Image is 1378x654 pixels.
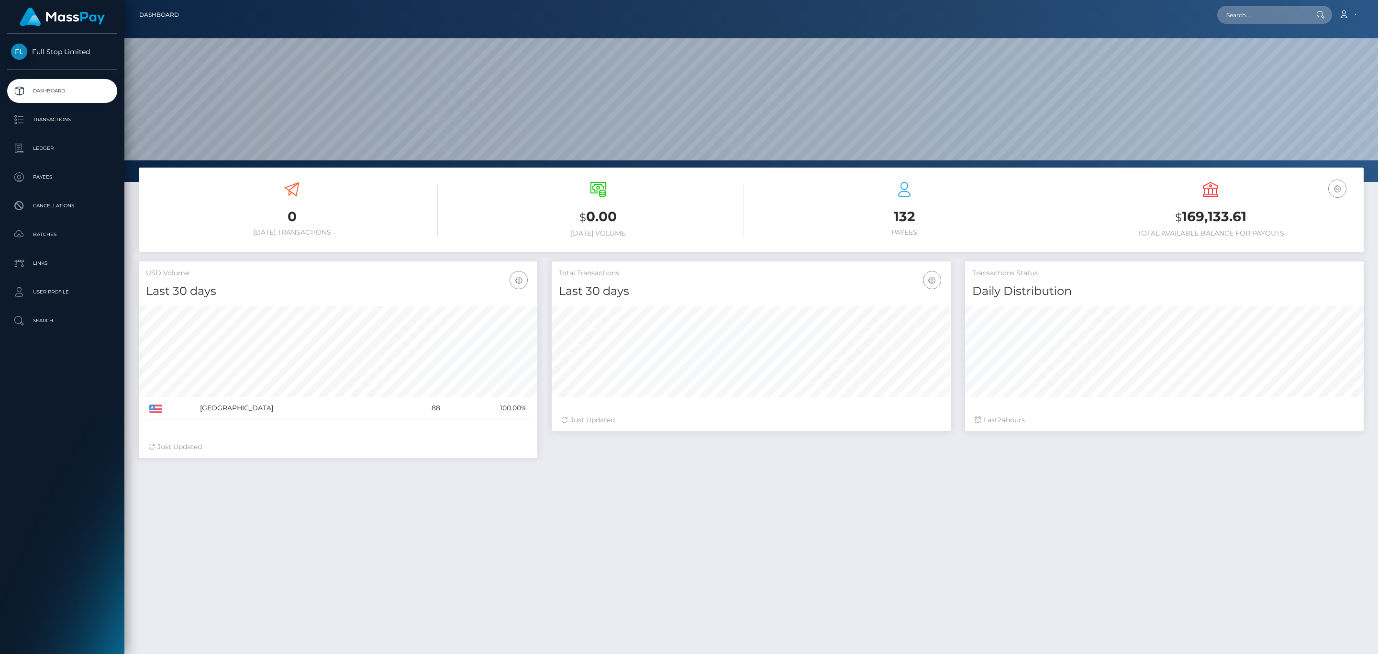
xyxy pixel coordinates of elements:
p: Transactions [11,113,113,127]
div: Last hours [975,415,1354,425]
a: Dashboard [7,79,117,103]
a: Dashboard [139,5,179,25]
h6: [DATE] Transactions [146,228,438,237]
p: Search [11,314,113,328]
h3: 0 [146,207,438,226]
td: 88 [404,397,444,419]
h6: Payees [758,228,1050,237]
p: Cancellations [11,199,113,213]
td: [GEOGRAPHIC_DATA] [197,397,404,419]
div: Just Updated [561,415,941,425]
h3: 169,133.61 [1065,207,1356,227]
input: Search... [1217,6,1307,24]
a: Cancellations [7,194,117,218]
p: User Profile [11,285,113,299]
h5: Transactions Status [972,269,1356,278]
a: User Profile [7,280,117,304]
p: Batches [11,227,113,242]
small: $ [1175,211,1182,224]
h6: Total Available Balance for Payouts [1065,229,1356,237]
p: Dashboard [11,84,113,98]
h4: Daily Distribution [972,283,1356,300]
p: Ledger [11,141,113,156]
h5: Total Transactions [559,269,943,278]
a: Batches [7,223,117,247]
h6: [DATE] Volume [452,229,744,237]
a: Search [7,309,117,333]
p: Payees [11,170,113,184]
h3: 132 [758,207,1050,226]
small: $ [579,211,586,224]
h3: 0.00 [452,207,744,227]
span: Full Stop Limited [7,47,117,56]
a: Transactions [7,108,117,132]
p: Links [11,256,113,271]
img: MassPay Logo [20,8,105,26]
a: Ledger [7,136,117,160]
a: Links [7,251,117,275]
h4: Last 30 days [559,283,943,300]
img: Full Stop Limited [11,44,27,60]
h4: Last 30 days [146,283,530,300]
div: Just Updated [148,442,528,452]
img: US.png [149,405,162,413]
td: 100.00% [444,397,530,419]
h5: USD Volume [146,269,530,278]
a: Payees [7,165,117,189]
span: 24 [998,416,1006,424]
